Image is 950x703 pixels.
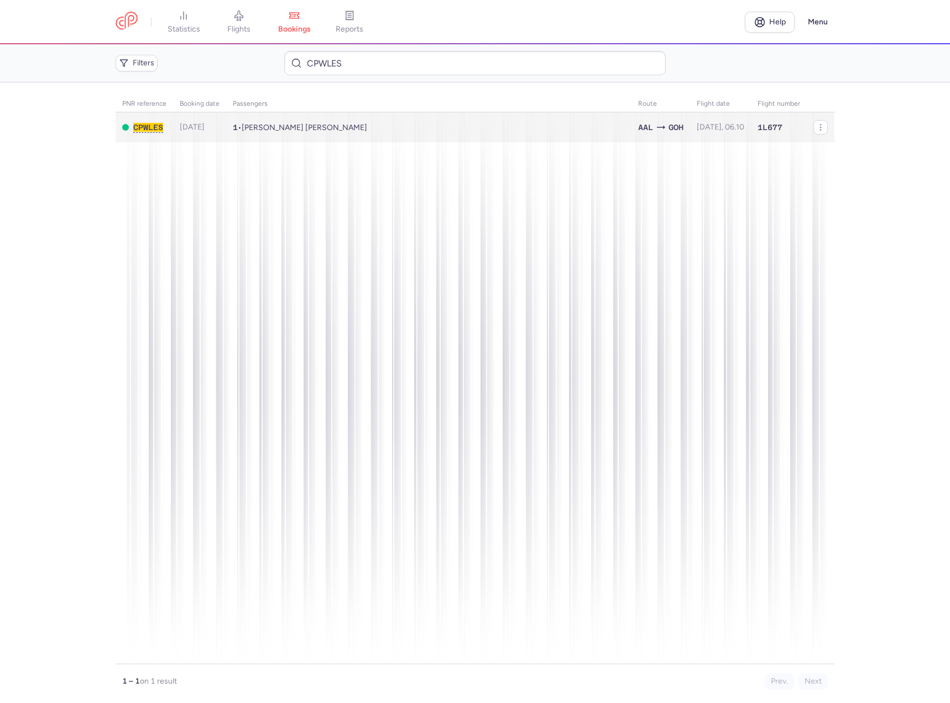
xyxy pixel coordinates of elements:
[116,96,173,112] th: PNR reference
[227,24,250,34] span: flights
[798,673,828,690] button: Next
[267,10,322,34] a: bookings
[168,24,200,34] span: statistics
[233,123,238,132] span: 1
[211,10,267,34] a: flights
[669,121,683,133] span: Nuuk, Nuuk, Greenland
[140,676,177,686] span: on 1 result
[156,10,211,34] a: statistics
[322,10,377,34] a: reports
[278,24,311,34] span: bookings
[801,12,834,33] button: Menu
[758,122,782,133] span: 1L677
[284,51,665,75] input: Search bookings (PNR, name...)
[133,59,154,68] span: Filters
[690,96,751,112] th: flight date
[116,55,158,71] button: Filters
[180,122,205,132] span: [DATE]
[233,123,367,132] span: •
[745,12,795,33] a: Help
[242,123,367,132] span: Hani BINTI HUSSAIN
[226,96,631,112] th: Passengers
[336,24,363,34] span: reports
[122,676,140,686] strong: 1 – 1
[697,122,744,132] span: [DATE], 06.10
[631,96,690,112] th: Route
[769,18,786,26] span: Help
[751,96,807,112] th: Flight number
[173,96,226,112] th: Booking date
[765,673,794,690] button: Prev.
[638,121,653,133] span: Aalborg, Aalborg, Denmark
[133,123,163,132] button: CPWLES
[116,12,138,32] a: CitizenPlane red outlined logo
